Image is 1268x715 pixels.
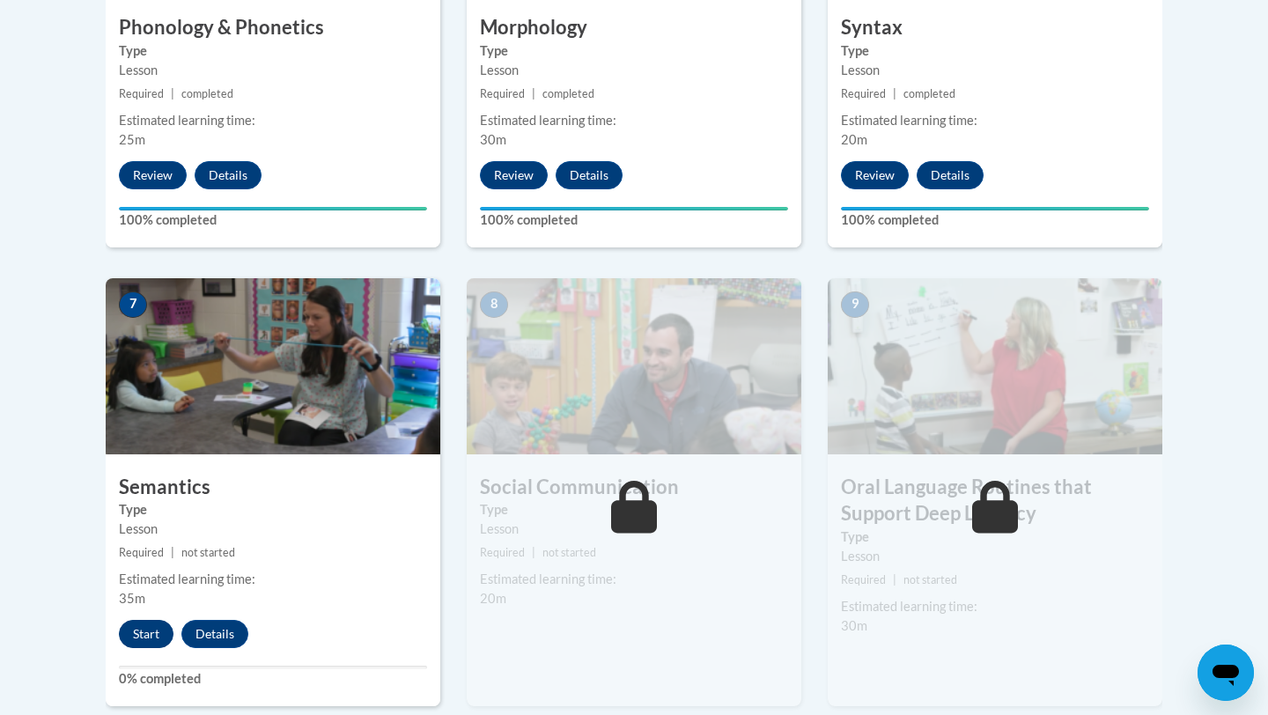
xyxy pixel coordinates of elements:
img: Course Image [467,278,801,454]
span: Required [480,546,525,559]
span: 9 [841,291,869,318]
span: Required [480,87,525,100]
label: Type [480,41,788,61]
label: Type [841,527,1149,547]
span: Required [119,546,164,559]
span: 30m [841,618,867,633]
div: Estimated learning time: [480,111,788,130]
span: 20m [841,132,867,147]
label: Type [480,500,788,520]
img: Course Image [828,278,1162,454]
span: | [893,573,896,586]
span: | [532,87,535,100]
span: 7 [119,291,147,318]
button: Review [480,161,548,189]
span: 25m [119,132,145,147]
label: Type [119,500,427,520]
div: Your progress [841,207,1149,210]
label: 0% completed [119,669,427,689]
h3: Semantics [106,474,440,501]
span: 8 [480,291,508,318]
div: Lesson [841,547,1149,566]
span: completed [903,87,955,100]
div: Estimated learning time: [119,111,427,130]
span: completed [542,87,594,100]
button: Start [119,620,173,648]
iframe: Button to launch messaging window [1198,645,1254,701]
div: Your progress [480,207,788,210]
span: 30m [480,132,506,147]
span: | [532,546,535,559]
div: Lesson [119,61,427,80]
img: Course Image [106,278,440,454]
label: 100% completed [119,210,427,230]
button: Review [841,161,909,189]
span: 35m [119,591,145,606]
span: | [893,87,896,100]
span: not started [542,546,596,559]
button: Details [195,161,262,189]
label: Type [119,41,427,61]
div: Estimated learning time: [841,111,1149,130]
h3: Phonology & Phonetics [106,14,440,41]
label: 100% completed [480,210,788,230]
span: | [171,87,174,100]
div: Your progress [119,207,427,210]
div: Estimated learning time: [841,597,1149,616]
span: Required [119,87,164,100]
button: Review [119,161,187,189]
span: not started [903,573,957,586]
span: not started [181,546,235,559]
div: Lesson [480,61,788,80]
label: Type [841,41,1149,61]
button: Details [917,161,984,189]
button: Details [181,620,248,648]
span: Required [841,87,886,100]
div: Lesson [480,520,788,539]
span: 20m [480,591,506,606]
h3: Syntax [828,14,1162,41]
h3: Social Communication [467,474,801,501]
label: 100% completed [841,210,1149,230]
span: | [171,546,174,559]
button: Details [556,161,623,189]
h3: Morphology [467,14,801,41]
div: Estimated learning time: [480,570,788,589]
h3: Oral Language Routines that Support Deep Literacy [828,474,1162,528]
div: Lesson [841,61,1149,80]
div: Estimated learning time: [119,570,427,589]
span: Required [841,573,886,586]
div: Lesson [119,520,427,539]
span: completed [181,87,233,100]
